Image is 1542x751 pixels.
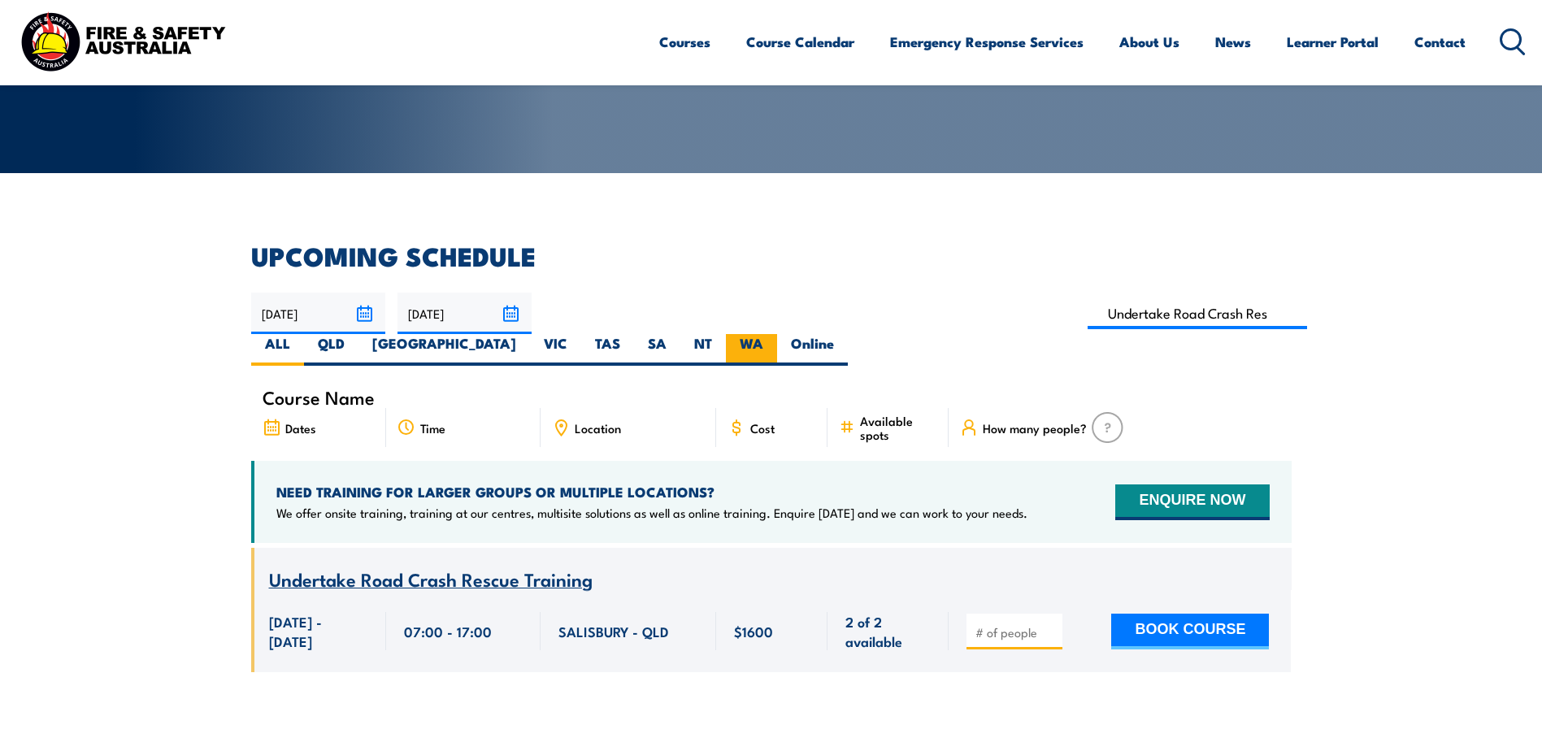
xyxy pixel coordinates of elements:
[530,334,581,366] label: VIC
[251,293,385,334] input: From date
[746,20,854,63] a: Course Calendar
[1287,20,1379,63] a: Learner Portal
[634,334,680,366] label: SA
[397,293,532,334] input: To date
[558,622,669,640] span: SALISBURY - QLD
[680,334,726,366] label: NT
[263,390,375,404] span: Course Name
[404,622,492,640] span: 07:00 - 17:00
[276,505,1027,521] p: We offer onsite training, training at our centres, multisite solutions as well as online training...
[251,244,1292,267] h2: UPCOMING SCHEDULE
[750,421,775,435] span: Cost
[285,421,316,435] span: Dates
[860,414,937,441] span: Available spots
[269,612,368,650] span: [DATE] - [DATE]
[581,334,634,366] label: TAS
[726,334,777,366] label: WA
[845,612,931,650] span: 2 of 2 available
[1115,484,1269,520] button: ENQUIRE NOW
[304,334,358,366] label: QLD
[269,570,593,590] a: Undertake Road Crash Rescue Training
[975,624,1057,640] input: # of people
[734,622,773,640] span: $1600
[1119,20,1179,63] a: About Us
[1088,297,1308,329] input: Search Course
[420,421,445,435] span: Time
[269,565,593,593] span: Undertake Road Crash Rescue Training
[659,20,710,63] a: Courses
[983,421,1087,435] span: How many people?
[1414,20,1466,63] a: Contact
[251,334,304,366] label: ALL
[890,20,1084,63] a: Emergency Response Services
[777,334,848,366] label: Online
[276,483,1027,501] h4: NEED TRAINING FOR LARGER GROUPS OR MULTIPLE LOCATIONS?
[1111,614,1269,649] button: BOOK COURSE
[575,421,621,435] span: Location
[358,334,530,366] label: [GEOGRAPHIC_DATA]
[1215,20,1251,63] a: News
